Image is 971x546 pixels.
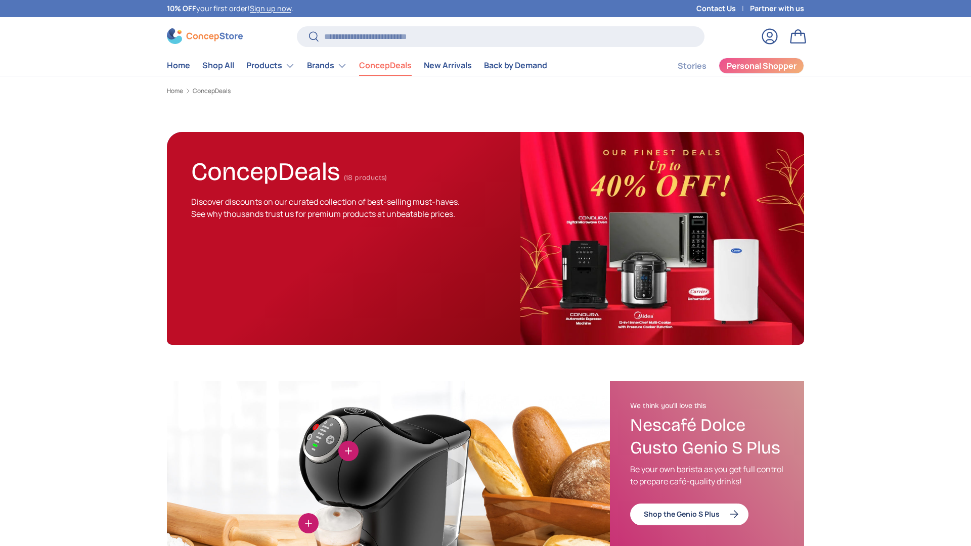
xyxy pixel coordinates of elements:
p: Be your own barista as you get full control to prepare café-quality drinks! [630,463,784,487]
a: ConcepDeals [359,56,412,75]
a: Back by Demand [484,56,547,75]
a: Shop All [202,56,234,75]
nav: Secondary [653,56,804,76]
a: New Arrivals [424,56,472,75]
a: Home [167,56,190,75]
h1: ConcepDeals [191,153,340,187]
nav: Breadcrumbs [167,86,804,96]
a: Shop the Genio S Plus [630,504,748,525]
a: Home [167,88,183,94]
img: ConcepDeals [520,132,804,345]
img: ConcepStore [167,28,243,44]
strong: 10% OFF [167,4,196,13]
h2: We think you'll love this [630,401,784,411]
summary: Brands [301,56,353,76]
a: Brands [307,56,347,76]
p: your first order! . [167,3,293,14]
a: Contact Us [696,3,750,14]
summary: Products [240,56,301,76]
h3: Nescafé Dolce Gusto Genio S Plus [630,414,784,460]
a: Products [246,56,295,76]
a: Partner with us [750,3,804,14]
span: Discover discounts on our curated collection of best-selling must-haves. See why thousands trust ... [191,196,460,219]
nav: Primary [167,56,547,76]
a: Sign up now [250,4,291,13]
a: Personal Shopper [719,58,804,74]
span: (18 products) [344,173,387,182]
span: Personal Shopper [727,62,797,70]
a: ConcepDeals [193,88,231,94]
a: Stories [678,56,707,76]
